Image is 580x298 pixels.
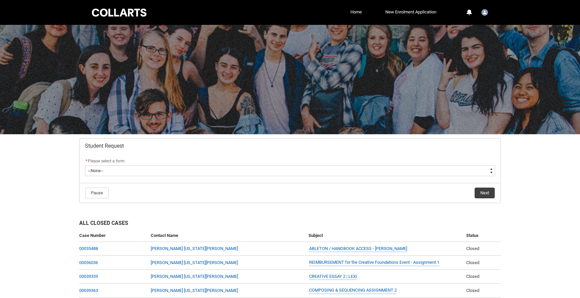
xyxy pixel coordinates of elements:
a: CREATIVE ESSAY 2 | LEXI [309,273,357,280]
span: Closed [466,274,479,279]
img: Student.arigby.20252808 [481,9,488,16]
span: Student Request [85,143,124,149]
th: Subject [306,230,464,242]
th: Status [464,230,501,242]
h2: All Closed Cases [79,219,501,230]
a: 00039363 [79,288,98,293]
th: Contact Name [148,230,306,242]
a: 00039359 [79,274,98,279]
a: New Enrolment Application [384,7,438,17]
span: Closed [466,260,479,265]
a: COMPOSING & SEQUENCING ASSIGNMENT 2 [309,287,397,294]
a: [PERSON_NAME] [US_STATE][PERSON_NAME] [151,260,238,265]
span: Closed [466,246,479,251]
a: ABLETON / HANDBOOK ACCESS - [PERSON_NAME] [309,245,407,252]
span: Please select a form: [88,159,126,163]
a: Home [349,7,364,17]
th: Case Number [79,230,148,242]
button: Pause [85,188,109,198]
a: [PERSON_NAME] [US_STATE][PERSON_NAME] [151,274,238,279]
span: Closed [466,288,479,293]
a: 00035488 [79,246,98,251]
button: Next [475,188,495,198]
button: User Profile Student.arigby.20252808 [480,6,490,17]
a: [PERSON_NAME] [US_STATE][PERSON_NAME] [151,288,238,293]
abbr: required [86,159,87,163]
a: REIMBURSEMENT for the Creative Foundations Event - Assignment 1 [309,259,439,266]
a: [PERSON_NAME] [US_STATE][PERSON_NAME] [151,246,238,251]
a: 00036036 [79,260,98,265]
article: Redu_Student_Request flow [79,138,501,203]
